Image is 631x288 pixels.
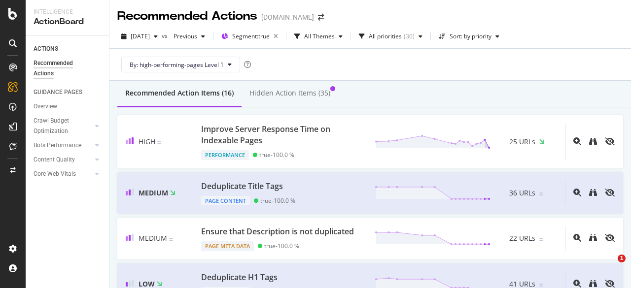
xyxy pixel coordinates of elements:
[259,151,294,159] div: true - 100.0 %
[34,155,75,165] div: Content Quality
[139,137,155,146] span: High
[201,272,278,283] div: Deduplicate H1 Tags
[605,137,615,145] div: eye-slash
[117,8,257,25] div: Recommended Actions
[597,255,621,278] iframe: Intercom live chat
[605,280,615,288] div: eye-slash
[162,32,170,40] span: vs
[34,169,92,179] a: Core Web Vitals
[618,255,626,262] span: 1
[264,242,299,250] div: true - 100.0 %
[509,233,535,243] span: 22 URLs
[589,189,597,197] a: binoculars
[34,116,92,136] a: Crawl Budget Optimization
[34,140,81,151] div: Bots Performance
[34,44,102,54] a: ACTIONS
[573,280,581,288] div: magnifying-glass-plus
[201,241,254,251] div: Page Meta Data
[509,137,535,147] span: 25 URLs
[170,29,209,44] button: Previous
[139,233,167,243] span: Medium
[201,150,249,160] div: Performance
[605,189,615,196] div: eye-slash
[318,14,324,21] div: arrow-right-arrow-left
[232,32,270,40] span: Segment: true
[157,141,161,144] img: Equal
[117,29,162,44] button: [DATE]
[304,33,335,39] div: All Themes
[589,234,597,243] a: binoculars
[34,8,101,16] div: Intelligence
[355,29,426,44] button: All priorities(30)
[34,58,93,79] div: Recommended Actions
[509,188,535,198] span: 36 URLs
[34,101,57,112] div: Overview
[589,280,597,288] div: binoculars
[539,238,543,241] img: Equal
[589,234,597,242] div: binoculars
[201,124,363,146] div: Improve Server Response Time on Indexable Pages
[539,192,543,195] img: Equal
[605,234,615,242] div: eye-slash
[249,88,330,98] div: Hidden Action Items (35)
[34,44,58,54] div: ACTIONS
[34,116,85,136] div: Crawl Budget Optimization
[261,12,314,22] div: [DOMAIN_NAME]
[404,33,415,39] div: ( 30 )
[573,189,581,196] div: magnifying-glass-plus
[34,101,102,112] a: Overview
[539,284,543,287] img: Equal
[201,196,250,206] div: Page Content
[450,33,491,39] div: Sort: by priority
[34,58,102,79] a: Recommended Actions
[34,155,92,165] a: Content Quality
[589,189,597,196] div: binoculars
[170,32,197,40] span: Previous
[34,169,76,179] div: Core Web Vitals
[131,32,150,40] span: 2025 Oct. 5th
[121,57,240,72] button: By: high-performing-pages Level 1
[589,137,597,145] div: binoculars
[435,29,503,44] button: Sort: by priority
[290,29,347,44] button: All Themes
[34,140,92,151] a: Bots Performance
[34,16,101,28] div: ActionBoard
[125,88,234,98] div: Recommended Action Items (16)
[201,181,283,192] div: Deduplicate Title Tags
[573,234,581,242] div: magnifying-glass-plus
[201,226,354,237] div: Ensure that Description is not duplicated
[369,33,402,39] div: All priorities
[34,87,82,97] div: GUIDANCE PAGES
[260,197,295,204] div: true - 100.0 %
[169,238,173,241] img: Equal
[34,87,102,97] a: GUIDANCE PAGES
[573,137,581,145] div: magnifying-glass-plus
[589,138,597,146] a: binoculars
[217,29,282,44] button: Segment:true
[139,188,168,197] span: Medium
[130,61,224,69] span: By: high-performing-pages Level 1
